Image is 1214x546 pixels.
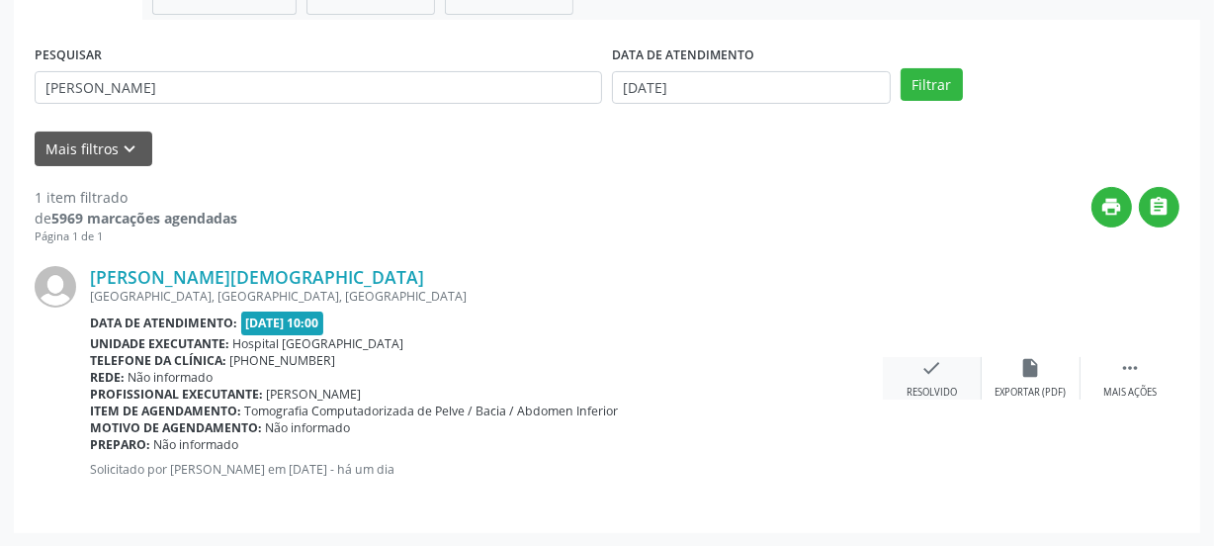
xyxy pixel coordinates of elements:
[1103,386,1157,400] div: Mais ações
[901,68,963,102] button: Filtrar
[921,357,943,379] i: check
[90,315,237,331] b: Data de atendimento:
[245,403,619,419] span: Tomografia Computadorizada de Pelve / Bacia / Abdomen Inferior
[612,71,891,105] input: Selecione um intervalo
[90,369,125,386] b: Rede:
[35,71,602,105] input: Nome, CNS
[266,419,351,436] span: Não informado
[35,208,237,228] div: de
[90,288,883,305] div: [GEOGRAPHIC_DATA], [GEOGRAPHIC_DATA], [GEOGRAPHIC_DATA]
[35,132,152,166] button: Mais filtroskeyboard_arrow_down
[241,312,324,334] span: [DATE] 10:00
[90,386,263,403] b: Profissional executante:
[1119,357,1141,379] i: 
[154,436,239,453] span: Não informado
[907,386,957,400] div: Resolvido
[230,352,336,369] span: [PHONE_NUMBER]
[90,352,226,369] b: Telefone da clínica:
[90,436,150,453] b: Preparo:
[35,41,102,71] label: PESQUISAR
[1149,196,1171,218] i: 
[267,386,362,403] span: [PERSON_NAME]
[90,335,229,352] b: Unidade executante:
[1020,357,1042,379] i: insert_drive_file
[90,266,424,288] a: [PERSON_NAME][DEMOGRAPHIC_DATA]
[35,187,237,208] div: 1 item filtrado
[1091,187,1132,227] button: print
[129,369,214,386] span: Não informado
[35,228,237,245] div: Página 1 de 1
[612,41,754,71] label: DATA DE ATENDIMENTO
[35,266,76,308] img: img
[996,386,1067,400] div: Exportar (PDF)
[120,138,141,160] i: keyboard_arrow_down
[51,209,237,227] strong: 5969 marcações agendadas
[1139,187,1179,227] button: 
[233,335,404,352] span: Hospital [GEOGRAPHIC_DATA]
[90,403,241,419] b: Item de agendamento:
[90,461,883,478] p: Solicitado por [PERSON_NAME] em [DATE] - há um dia
[1101,196,1123,218] i: print
[90,419,262,436] b: Motivo de agendamento:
